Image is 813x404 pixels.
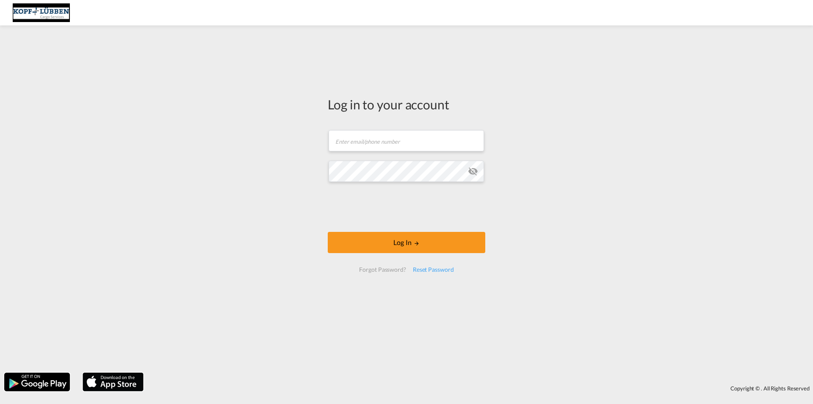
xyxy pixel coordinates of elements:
[3,372,71,392] img: google.png
[13,3,70,22] img: 25cf3bb0aafc11ee9c4fdbd399af7748.JPG
[468,166,478,176] md-icon: icon-eye-off
[409,262,457,277] div: Reset Password
[329,130,484,151] input: Enter email/phone number
[328,232,485,253] button: LOGIN
[342,190,471,223] iframe: reCAPTCHA
[328,95,485,113] div: Log in to your account
[356,262,409,277] div: Forgot Password?
[148,381,813,396] div: Copyright © . All Rights Reserved
[82,372,144,392] img: apple.png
